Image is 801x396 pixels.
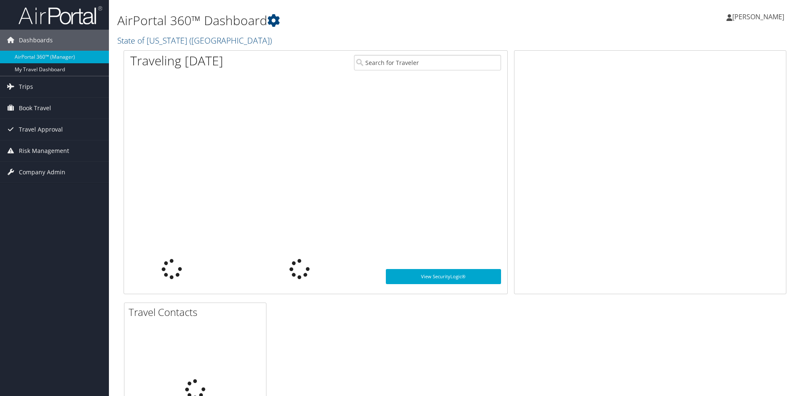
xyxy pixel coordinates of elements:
h2: Travel Contacts [129,305,266,319]
a: View SecurityLogic® [386,269,501,284]
input: Search for Traveler [354,55,501,70]
span: [PERSON_NAME] [732,12,784,21]
img: airportal-logo.png [18,5,102,25]
h1: AirPortal 360™ Dashboard [117,12,568,29]
span: Book Travel [19,98,51,119]
span: Dashboards [19,30,53,51]
span: Risk Management [19,140,69,161]
span: Travel Approval [19,119,63,140]
a: [PERSON_NAME] [726,4,793,29]
h1: Traveling [DATE] [130,52,223,70]
span: Company Admin [19,162,65,183]
a: State of [US_STATE] ([GEOGRAPHIC_DATA]) [117,35,274,46]
span: Trips [19,76,33,97]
